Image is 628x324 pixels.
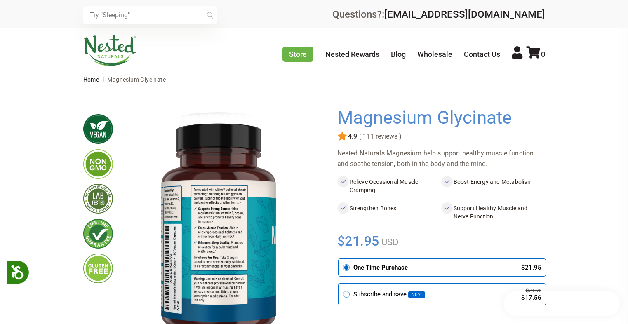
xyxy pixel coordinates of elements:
li: Relieve Occasional Muscle Cramping [337,176,441,196]
img: glutenfree [83,254,113,283]
span: ( 111 reviews ) [357,133,402,140]
a: Store [282,47,313,62]
img: star.svg [337,131,347,141]
div: Nested Naturals Magnesium help support healthy muscle function and soothe tension, both in the bo... [337,148,545,169]
img: vegan [83,114,113,144]
iframe: Button to open loyalty program pop-up [504,291,620,316]
span: 0 [541,50,545,59]
img: Nested Naturals [83,35,137,66]
span: USD [379,237,398,247]
img: gmofree [83,149,113,179]
a: Wholesale [417,50,452,59]
img: thirdpartytested [83,184,113,214]
li: Boost Energy and Metabolism [441,176,545,196]
a: 0 [526,50,545,59]
a: Nested Rewards [325,50,379,59]
input: Try "Sleeping" [83,6,217,24]
img: lifetimeguarantee [83,219,113,249]
li: Strengthen Bones [337,202,441,222]
span: 4.9 [347,133,357,140]
li: Support Healthy Muscle and Nerve Function [441,202,545,222]
span: | [101,76,106,83]
div: Questions?: [332,9,545,19]
a: Blog [391,50,406,59]
span: Magnesium Glycinate [107,76,166,83]
h1: Magnesium Glycinate [337,108,541,128]
a: [EMAIL_ADDRESS][DOMAIN_NAME] [384,9,545,20]
nav: breadcrumbs [83,71,545,88]
span: $21.95 [337,232,380,250]
a: Home [83,76,99,83]
a: Contact Us [464,50,500,59]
